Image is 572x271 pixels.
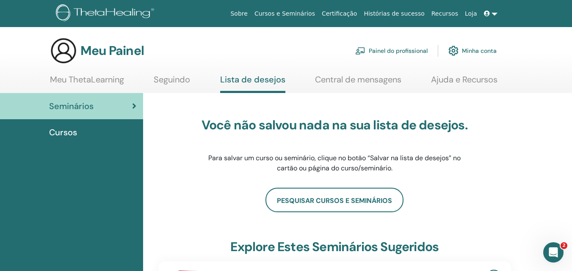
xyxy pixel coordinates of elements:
[448,41,497,60] a: Minha conta
[431,74,497,91] a: Ajuda e Recursos
[251,6,318,22] a: Cursos e Seminários
[49,127,77,138] font: Cursos
[465,10,477,17] font: Loja
[230,10,247,17] font: Sobre
[355,47,365,55] img: chalkboard-teacher.svg
[50,74,124,85] font: Meu ThetaLearning
[50,74,124,91] a: Meu ThetaLearning
[277,196,392,205] font: pesquisar cursos e seminários
[220,74,285,93] a: Lista de desejos
[80,42,144,59] font: Meu Painel
[543,242,564,263] iframe: Chat ao vivo do Intercom
[56,4,157,23] img: logo.png
[431,74,497,85] font: Ajuda e Recursos
[448,44,459,58] img: cog.svg
[50,37,77,64] img: generic-user-icon.jpg
[154,74,190,85] font: Seguindo
[315,74,401,85] font: Central de mensagens
[428,6,461,22] a: Recursos
[462,47,497,55] font: Minha conta
[49,101,94,112] font: Seminários
[220,74,285,85] font: Lista de desejos
[202,117,468,133] font: Você não salvou nada na sua lista de desejos.
[318,6,360,22] a: Certificação
[265,188,403,212] a: pesquisar cursos e seminários
[154,74,190,91] a: Seguindo
[315,74,401,91] a: Central de mensagens
[369,47,428,55] font: Painel do profissional
[461,6,481,22] a: Loja
[322,10,357,17] font: Certificação
[562,243,566,248] font: 2
[431,10,458,17] font: Recursos
[208,153,461,172] font: Para salvar um curso ou seminário, clique no botão “Salvar na lista de desejos” no cartão ou pági...
[254,10,315,17] font: Cursos e Seminários
[230,238,439,255] font: explore estes seminários sugeridos
[360,6,428,22] a: Histórias de sucesso
[227,6,251,22] a: Sobre
[355,41,428,60] a: Painel do profissional
[364,10,424,17] font: Histórias de sucesso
